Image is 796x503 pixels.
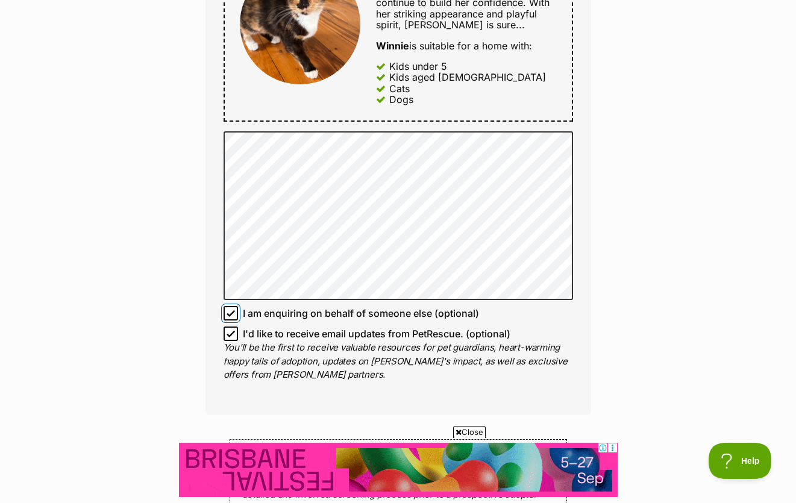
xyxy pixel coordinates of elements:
[376,40,409,52] strong: Winnie
[453,426,486,438] span: Close
[224,341,573,382] p: You'll be the first to receive valuable resources for pet guardians, heart-warming happy tails of...
[709,443,772,479] iframe: Help Scout Beacon - Open
[376,40,556,51] div: is suitable for a home with:
[179,443,618,497] iframe: Advertisement
[389,83,410,94] div: Cats
[389,61,447,72] div: Kids under 5
[389,94,413,105] div: Dogs
[389,72,546,83] div: Kids aged [DEMOGRAPHIC_DATA]
[243,306,479,320] span: I am enquiring on behalf of someone else (optional)
[243,326,510,341] span: I'd like to receive email updates from PetRescue. (optional)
